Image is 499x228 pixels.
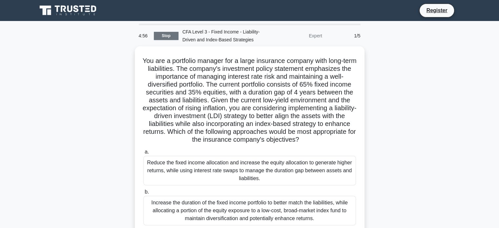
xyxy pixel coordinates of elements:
div: 4:56 [135,29,154,42]
div: CFA Level 3 - Fixed Income - Liability-Driven and Index-Based Strategies [178,25,269,46]
span: a. [145,149,149,155]
div: Expert [269,29,326,42]
div: 1/5 [326,29,364,42]
span: b. [145,189,149,195]
h5: You are a portfolio manager for a large insurance company with long-term liabilities. The company... [143,57,357,144]
div: Increase the duration of the fixed income portfolio to better match the liabilities, while alloca... [143,196,356,225]
a: Register [422,6,451,14]
div: Reduce the fixed income allocation and increase the equity allocation to generate higher returns,... [143,156,356,185]
a: Stop [154,32,178,40]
